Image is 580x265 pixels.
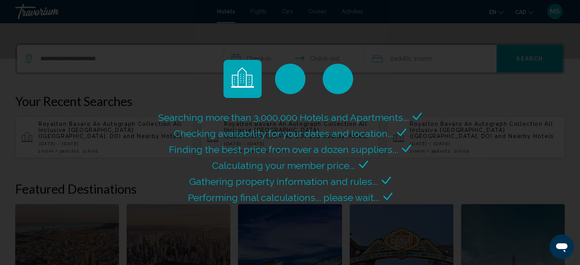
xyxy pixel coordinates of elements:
[174,128,393,139] span: Checking availability for your dates and location...
[169,144,398,155] span: Finding the best price from over a dozen suppliers...
[158,112,409,123] span: Searching more than 3,000,000 Hotels and Apartments...
[188,192,379,203] span: Performing final calculations... please wait...
[549,234,574,259] iframe: Button to launch messaging window
[189,176,378,187] span: Gathering property information and rules...
[212,160,355,171] span: Calculating your member price...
